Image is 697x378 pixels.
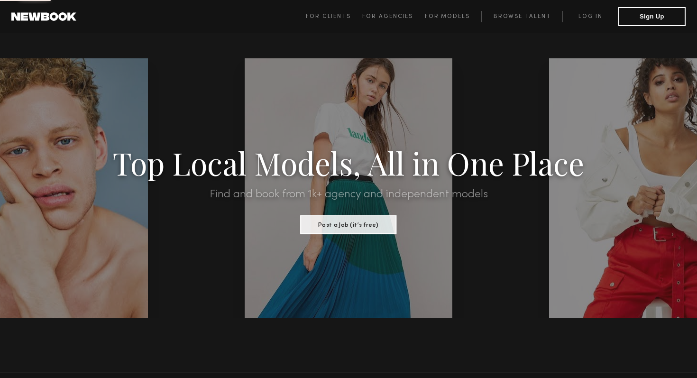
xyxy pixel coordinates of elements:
a: For Clients [306,11,362,22]
a: Post a Job (it’s free) [301,219,397,229]
span: For Agencies [362,14,413,19]
span: For Models [425,14,470,19]
a: Log in [562,11,618,22]
a: For Agencies [362,11,424,22]
button: Post a Job (it’s free) [301,215,397,234]
a: For Models [425,11,482,22]
span: For Clients [306,14,351,19]
h1: Top Local Models, All in One Place [52,148,645,177]
h2: Find and book from 1k+ agency and independent models [52,189,645,200]
a: Browse Talent [481,11,562,22]
button: Sign Up [618,7,686,26]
